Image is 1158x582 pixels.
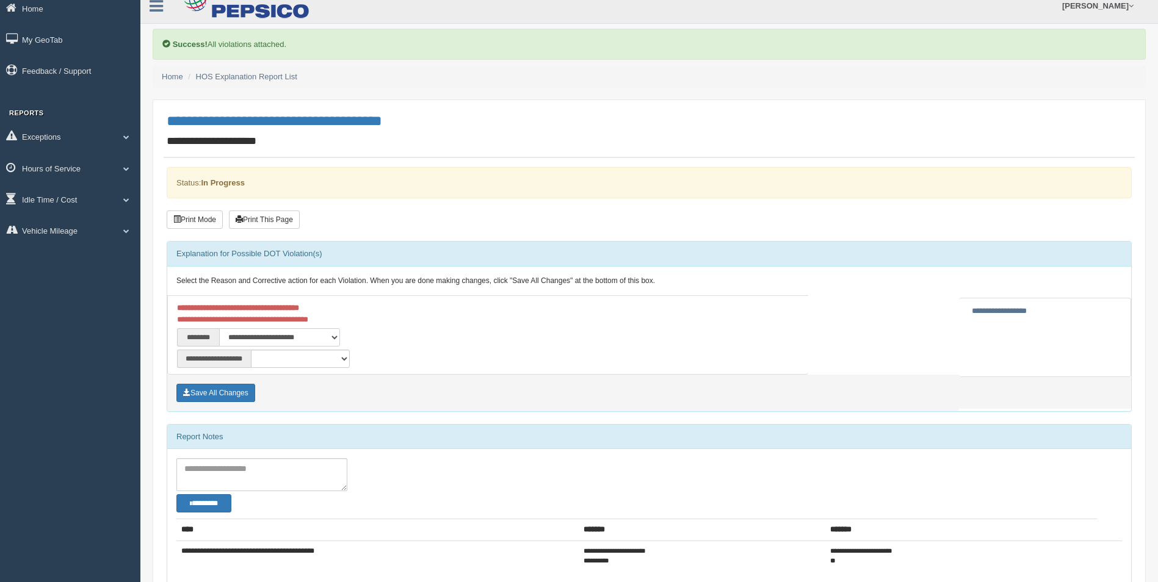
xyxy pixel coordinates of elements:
[167,425,1131,449] div: Report Notes
[201,178,245,187] strong: In Progress
[167,210,223,229] button: Print Mode
[162,72,183,81] a: Home
[229,210,300,229] button: Print This Page
[176,494,231,512] button: Change Filter Options
[176,384,255,402] button: Save
[167,167,1132,198] div: Status:
[196,72,297,81] a: HOS Explanation Report List
[173,40,208,49] b: Success!
[167,267,1131,296] div: Select the Reason and Corrective action for each Violation. When you are done making changes, cli...
[153,29,1146,60] div: All violations attached.
[167,242,1131,266] div: Explanation for Possible DOT Violation(s)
